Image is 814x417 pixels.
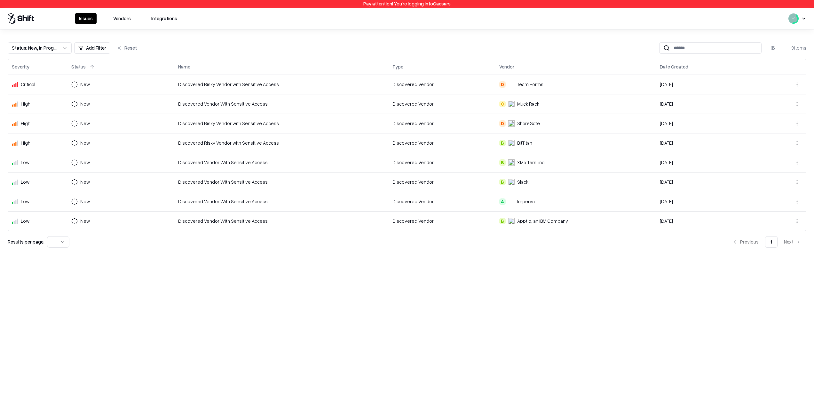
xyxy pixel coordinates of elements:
[147,13,181,24] button: Integrations
[80,179,90,185] div: New
[80,81,90,88] div: New
[392,198,492,205] div: Discovered Vendor
[21,140,30,146] div: High
[392,63,403,70] div: Type
[499,179,506,185] div: B
[781,44,806,51] div: 9 items
[178,159,384,166] div: Discovered Vendor With Sensitive Access
[21,218,29,224] div: Low
[517,140,532,146] div: BitTitan
[765,236,778,248] button: 1
[80,198,90,205] div: New
[517,198,535,205] div: Imperva
[178,218,384,224] div: Discovered Vendor With Sensitive Access
[660,140,759,146] div: [DATE]
[178,63,190,70] div: Name
[392,218,492,224] div: Discovered Vendor
[499,81,506,88] div: D
[517,159,544,166] div: XMatters, inc
[517,120,540,127] div: ShareGate
[499,63,514,70] div: Vendor
[499,101,506,107] div: C
[660,179,759,185] div: [DATE]
[508,81,515,88] img: Team Forms
[12,63,29,70] div: Severity
[517,179,528,185] div: Slack
[178,120,384,127] div: Discovered Risky Vendor with Sensitive Access
[508,159,515,166] img: xMatters, inc
[660,81,759,88] div: [DATE]
[12,44,57,51] div: Status : New, In Progress
[517,218,568,224] div: Apptio, an IBM Company
[517,100,539,107] div: Muck Rack
[178,100,384,107] div: Discovered Vendor With Sensitive Access
[392,159,492,166] div: Discovered Vendor
[392,179,492,185] div: Discovered Vendor
[21,100,30,107] div: High
[727,236,806,248] nav: pagination
[178,179,384,185] div: Discovered Vendor With Sensitive Access
[508,179,515,185] img: Slack
[392,81,492,88] div: Discovered Vendor
[71,63,86,70] div: Status
[660,198,759,205] div: [DATE]
[660,159,759,166] div: [DATE]
[74,42,110,54] button: Add Filter
[499,218,506,224] div: B
[71,176,101,188] button: New
[660,218,759,224] div: [DATE]
[499,159,506,166] div: B
[508,140,515,146] img: BitTitan
[71,215,101,227] button: New
[109,13,135,24] button: Vendors
[71,118,101,129] button: New
[80,120,90,127] div: New
[499,140,506,146] div: B
[21,120,30,127] div: High
[508,120,515,127] img: ShareGate
[21,159,29,166] div: Low
[508,198,515,205] img: Imperva
[178,198,384,205] div: Discovered Vendor With Sensitive Access
[660,100,759,107] div: [DATE]
[8,238,44,245] p: Results per page:
[80,140,90,146] div: New
[71,137,101,149] button: New
[80,218,90,224] div: New
[71,157,101,168] button: New
[178,140,384,146] div: Discovered Risky Vendor with Sensitive Access
[392,140,492,146] div: Discovered Vendor
[75,13,97,24] button: Issues
[21,198,29,205] div: Low
[392,100,492,107] div: Discovered Vendor
[499,120,506,127] div: D
[80,159,90,166] div: New
[71,98,101,110] button: New
[517,81,543,88] div: Team Forms
[499,198,506,205] div: A
[21,179,29,185] div: Low
[71,196,101,207] button: New
[21,81,35,88] div: Critical
[113,42,141,54] button: Reset
[508,101,515,107] img: Muck Rack
[660,63,688,70] div: Date Created
[80,100,90,107] div: New
[178,81,384,88] div: Discovered Risky Vendor with Sensitive Access
[660,120,759,127] div: [DATE]
[392,120,492,127] div: Discovered Vendor
[71,79,101,90] button: New
[508,218,515,224] img: Apptio, an IBM Company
